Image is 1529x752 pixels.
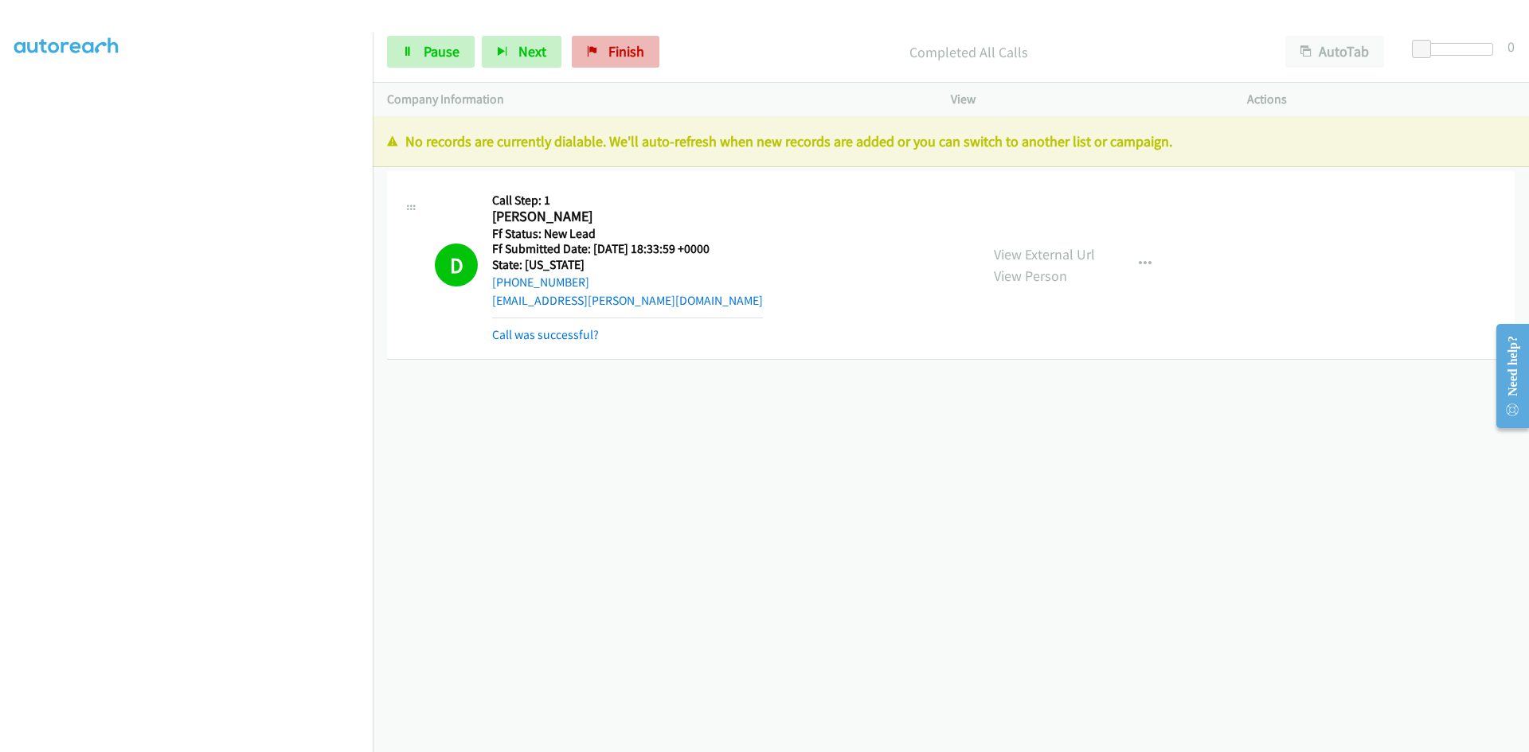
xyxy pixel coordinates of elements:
[1285,36,1384,68] button: AutoTab
[492,241,763,257] h5: Ff Submitted Date: [DATE] 18:33:59 +0000
[608,42,644,60] span: Finish
[681,41,1257,63] p: Completed All Calls
[572,36,659,68] a: Finish
[518,42,546,60] span: Next
[492,327,599,342] a: Call was successful?
[492,275,589,290] a: [PHONE_NUMBER]
[492,193,763,208] h5: Call Step: 1
[387,90,922,109] p: Company Information
[492,208,729,226] h2: [PERSON_NAME]
[424,42,459,60] span: Pause
[435,244,478,286] h1: D
[994,245,1095,263] a: View External Url
[1483,313,1529,439] iframe: Resource Center
[492,257,763,273] h5: State: [US_STATE]
[1247,90,1515,109] p: Actions
[387,131,1515,152] p: No records are currently dialable. We'll auto-refresh when new records are added or you can switc...
[1507,36,1515,57] div: 0
[994,267,1067,285] a: View Person
[951,90,1218,109] p: View
[482,36,561,68] button: Next
[1420,43,1493,56] div: Delay between calls (in seconds)
[387,36,475,68] a: Pause
[492,226,763,242] h5: Ff Status: New Lead
[492,293,763,308] a: [EMAIL_ADDRESS][PERSON_NAME][DOMAIN_NAME]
